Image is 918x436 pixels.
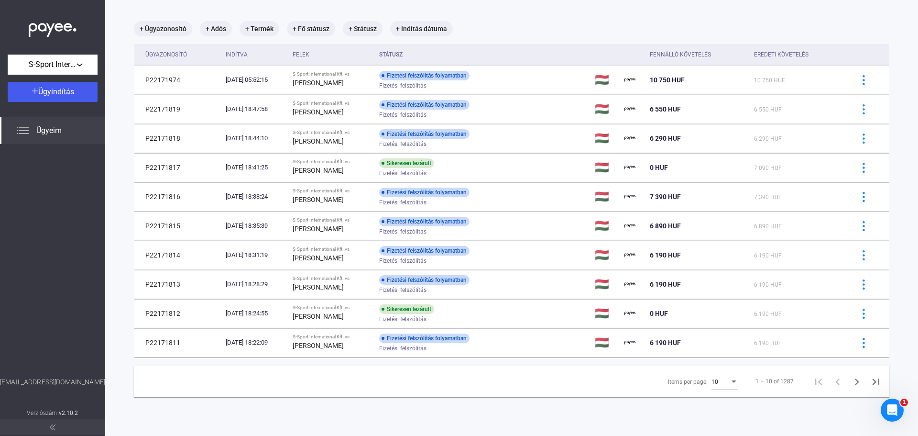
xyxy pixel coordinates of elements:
[711,376,738,387] mat-select: Items per page:
[134,182,222,211] td: P22171816
[853,333,874,353] button: more-blue
[754,77,785,84] span: 10 750 HUF
[293,101,372,106] div: S-Sport International Kft. vs
[8,55,98,75] button: S-Sport International Kft.
[390,21,453,36] mat-chip: + Indítás dátuma
[226,250,285,260] div: [DATE] 18:31:19
[226,309,285,318] div: [DATE] 18:24:55
[591,124,621,153] td: 🇭🇺
[866,372,885,391] button: Last page
[650,134,681,142] span: 6 290 HUF
[293,188,372,194] div: S-Sport International Kft. vs
[668,376,708,388] div: Items per page:
[624,308,636,319] img: payee-logo
[650,222,681,230] span: 6 890 HUF
[624,103,636,115] img: payee-logo
[650,49,711,60] div: Fennálló követelés
[853,128,874,148] button: more-blue
[134,241,222,269] td: P22171814
[853,99,874,119] button: more-blue
[853,245,874,265] button: more-blue
[226,338,285,347] div: [DATE] 18:22:09
[754,49,809,60] div: Eredeti követelés
[293,283,344,291] strong: [PERSON_NAME]
[293,167,344,174] strong: [PERSON_NAME]
[853,70,874,90] button: more-blue
[624,133,636,144] img: payee-logo
[134,153,222,182] td: P22171817
[59,410,78,416] strong: v2.10.2
[379,246,470,256] div: Fizetési felszólítás folyamatban
[226,221,285,231] div: [DATE] 18:35:39
[591,153,621,182] td: 🇭🇺
[293,49,309,60] div: Felek
[711,379,718,385] span: 10
[591,66,621,94] td: 🇭🇺
[881,399,904,422] iframe: Intercom live chat
[17,125,29,136] img: list.svg
[624,220,636,232] img: payee-logo
[293,196,344,203] strong: [PERSON_NAME]
[650,251,681,259] span: 6 190 HUF
[591,270,621,299] td: 🇭🇺
[375,44,590,66] th: Státusz
[754,165,782,171] span: 7 090 HUF
[900,399,908,406] span: 1
[379,71,470,80] div: Fizetési felszólítás folyamatban
[828,372,847,391] button: Previous page
[591,212,621,240] td: 🇭🇺
[754,194,782,201] span: 7 390 HUF
[754,49,841,60] div: Eredeti követelés
[293,334,372,340] div: S-Sport International Kft. vs
[754,135,782,142] span: 6 290 HUF
[379,158,434,168] div: Sikeresen lezárult
[200,21,232,36] mat-chip: + Adós
[226,163,285,172] div: [DATE] 18:41:25
[145,49,187,60] div: Ügyazonosító
[379,217,470,226] div: Fizetési felszólítás folyamatban
[287,21,335,36] mat-chip: + Fő státusz
[624,191,636,202] img: payee-logo
[293,108,344,116] strong: [PERSON_NAME]
[650,164,668,171] span: 0 HUF
[226,75,285,85] div: [DATE] 05:52:15
[226,134,285,143] div: [DATE] 18:44:10
[859,104,869,114] img: more-blue
[853,274,874,294] button: more-blue
[379,284,426,296] span: Fizetési felszólítás
[134,95,222,123] td: P22171819
[853,216,874,236] button: more-blue
[591,299,621,328] td: 🇭🇺
[379,129,470,139] div: Fizetési felszólítás folyamatban
[379,304,434,314] div: Sikeresen lezárult
[379,100,470,110] div: Fizetési felszólítás folyamatban
[859,163,869,173] img: more-blue
[754,252,782,259] span: 6 190 HUF
[29,18,76,37] img: white-payee-white-dot.svg
[134,124,222,153] td: P22171818
[134,212,222,240] td: P22171815
[379,138,426,150] span: Fizetési felszólítás
[134,299,222,328] td: P22171812
[754,311,782,317] span: 6 190 HUF
[343,21,382,36] mat-chip: + Státusz
[853,157,874,178] button: more-blue
[859,134,869,144] img: more-blue
[293,137,344,145] strong: [PERSON_NAME]
[650,310,668,317] span: 0 HUF
[650,280,681,288] span: 6 190 HUF
[293,305,372,311] div: S-Sport International Kft. vs
[226,49,248,60] div: Indítva
[853,303,874,324] button: more-blue
[8,82,98,102] button: Ügyindítás
[650,339,681,347] span: 6 190 HUF
[379,275,470,285] div: Fizetési felszólítás folyamatban
[379,168,426,179] span: Fizetési felszólítás
[650,105,681,113] span: 6 550 HUF
[591,241,621,269] td: 🇭🇺
[293,71,372,77] div: S-Sport International Kft. vs
[650,49,746,60] div: Fennálló követelés
[847,372,866,391] button: Next page
[29,59,76,70] span: S-Sport International Kft.
[624,74,636,86] img: payee-logo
